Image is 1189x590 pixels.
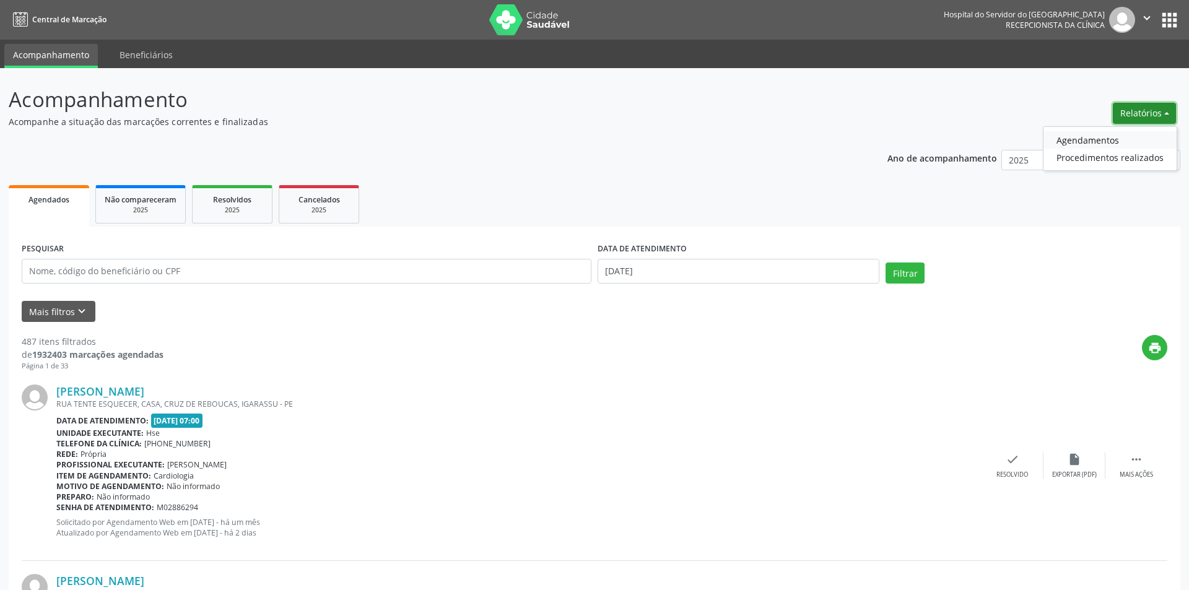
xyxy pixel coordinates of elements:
i:  [1130,453,1143,466]
div: RUA TENTE ESQUECER, CASA, CRUZ DE REBOUCAS, IGARASSU - PE [56,399,982,409]
div: Hospital do Servidor do [GEOGRAPHIC_DATA] [944,9,1105,20]
span: M02886294 [157,502,198,513]
button: print [1142,335,1167,360]
span: Não informado [167,481,220,492]
a: [PERSON_NAME] [56,384,144,398]
i: print [1148,341,1162,355]
span: Não informado [97,492,150,502]
a: [PERSON_NAME] [56,574,144,588]
span: Recepcionista da clínica [1006,20,1105,30]
span: Hse [146,428,160,438]
span: Cancelados [298,194,340,205]
div: Mais ações [1120,471,1153,479]
button: Mais filtroskeyboard_arrow_down [22,301,95,323]
input: Selecione um intervalo [598,259,879,284]
i: check [1006,453,1019,466]
i:  [1140,11,1154,25]
ul: Relatórios [1043,126,1177,171]
span: Central de Marcação [32,14,107,25]
span: [PHONE_NUMBER] [144,438,211,449]
span: [DATE] 07:00 [151,414,203,428]
b: Unidade executante: [56,428,144,438]
b: Item de agendamento: [56,471,151,481]
b: Profissional executante: [56,459,165,470]
b: Telefone da clínica: [56,438,142,449]
img: img [22,384,48,410]
label: DATA DE ATENDIMENTO [598,240,687,259]
a: Beneficiários [111,44,181,66]
label: PESQUISAR [22,240,64,259]
div: 2025 [288,206,350,215]
b: Rede: [56,449,78,459]
div: de [22,348,163,361]
button:  [1135,7,1159,33]
span: Cardiologia [154,471,194,481]
div: Resolvido [996,471,1028,479]
span: Agendados [28,194,69,205]
a: Acompanhamento [4,44,98,68]
span: Não compareceram [105,194,176,205]
span: [PERSON_NAME] [167,459,227,470]
a: Procedimentos realizados [1043,149,1177,166]
div: Página 1 de 33 [22,361,163,371]
b: Motivo de agendamento: [56,481,164,492]
i: insert_drive_file [1068,453,1081,466]
a: Agendamentos [1043,131,1177,149]
img: img [1109,7,1135,33]
span: Resolvidos [213,194,251,205]
b: Senha de atendimento: [56,502,154,513]
b: Preparo: [56,492,94,502]
button: Relatórios [1113,103,1176,124]
p: Ano de acompanhamento [887,150,997,165]
div: 2025 [201,206,263,215]
strong: 1932403 marcações agendadas [32,349,163,360]
button: Filtrar [886,262,925,284]
p: Acompanhamento [9,84,829,115]
a: Central de Marcação [9,9,107,30]
input: Nome, código do beneficiário ou CPF [22,259,591,284]
i: keyboard_arrow_down [75,305,89,318]
div: 487 itens filtrados [22,335,163,348]
button: apps [1159,9,1180,31]
div: 2025 [105,206,176,215]
p: Acompanhe a situação das marcações correntes e finalizadas [9,115,829,128]
p: Solicitado por Agendamento Web em [DATE] - há um mês Atualizado por Agendamento Web em [DATE] - h... [56,517,982,538]
b: Data de atendimento: [56,415,149,426]
span: Própria [81,449,107,459]
div: Exportar (PDF) [1052,471,1097,479]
